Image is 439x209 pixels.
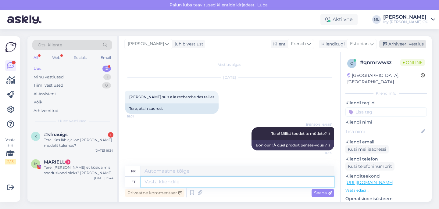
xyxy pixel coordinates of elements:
div: fr [131,166,136,176]
div: [DATE] [125,75,334,80]
div: [DATE] 13:44 [94,176,113,180]
div: # qnmrwwsz [360,59,400,66]
div: [PERSON_NAME] [383,15,429,20]
p: Vaata edasi ... [345,188,427,193]
span: Saada [314,190,332,196]
div: Klienditugi [319,41,345,47]
div: Tere, otsin suurusi. [125,103,219,114]
div: Kõik [34,99,42,105]
div: [GEOGRAPHIC_DATA], [GEOGRAPHIC_DATA] [347,72,421,85]
div: 0 [102,82,111,88]
p: Kliendi nimi [345,119,427,125]
span: Tere! Millist toodet te mõtlete? :) [271,131,330,136]
div: 2 / 3 [5,159,16,164]
span: [PERSON_NAME] [306,122,332,127]
input: Lisa nimi [346,128,420,135]
div: Aktiivne [320,14,358,25]
div: Tere! [PERSON_NAME] et küsida mis sooduskood oleks? [PERSON_NAME] tegemas lehekesi kõigile kingik... [44,165,113,176]
div: 2 [102,66,111,72]
div: [DATE] 16:34 [95,148,113,153]
p: Kliendi tag'id [345,100,427,106]
div: juhib vestlust [172,41,203,47]
span: [PERSON_NAME] [128,41,164,47]
div: et [131,177,135,187]
a: [PERSON_NAME]My [PERSON_NAME] OÜ [383,15,435,24]
div: Arhiveeri vestlus [379,40,426,48]
div: My [PERSON_NAME] OÜ [383,20,429,24]
div: Tiimi vestlused [34,82,63,88]
div: Vestlus algas [125,62,334,67]
span: q [350,61,353,66]
div: 1 [108,132,113,138]
div: 1 [103,74,111,80]
div: Socials [73,54,88,62]
span: Otsi kliente [38,42,62,48]
input: Lisa tag [345,107,427,117]
div: Küsi telefoninumbrit [345,162,394,171]
div: Vaata siia [5,137,16,164]
p: Kliendi telefon [345,156,427,162]
div: Privaatne kommentaar [125,189,184,197]
p: Klienditeekond [345,173,427,179]
div: Arhiveeritud [34,108,59,114]
p: Kliendi email [345,139,427,145]
div: Kliendi info [345,91,427,96]
div: ML [372,15,381,24]
div: Küsi meiliaadressi [345,145,389,153]
div: Bonjour ! À quel produit pensez-vous ? :) [252,140,334,150]
span: Luba [255,2,269,8]
a: [URL][DOMAIN_NAME] [345,180,393,185]
div: Klient [271,41,286,47]
span: 16:01 [127,114,150,119]
span: MARIELL♓️ [44,159,71,165]
div: Uus [34,66,41,72]
div: Tere! Kas lähiajal on [PERSON_NAME] mudelit tulemas? [44,137,113,148]
div: All [32,54,39,62]
div: Web [51,54,62,62]
span: [PERSON_NAME] suis a la recherche des tailles [129,95,214,99]
span: #kfnauigs [44,132,68,137]
div: Minu vestlused [34,74,64,80]
div: Email [99,54,112,62]
span: Online [400,59,425,66]
span: French [291,41,306,47]
span: M [34,161,37,166]
p: Operatsioonisüsteem [345,196,427,202]
span: 16:59 [309,151,332,155]
span: Estonian [350,41,369,47]
span: k [34,134,37,139]
img: Askly Logo [5,41,16,53]
div: AI Assistent [34,91,56,97]
span: Uued vestlused [58,118,87,124]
